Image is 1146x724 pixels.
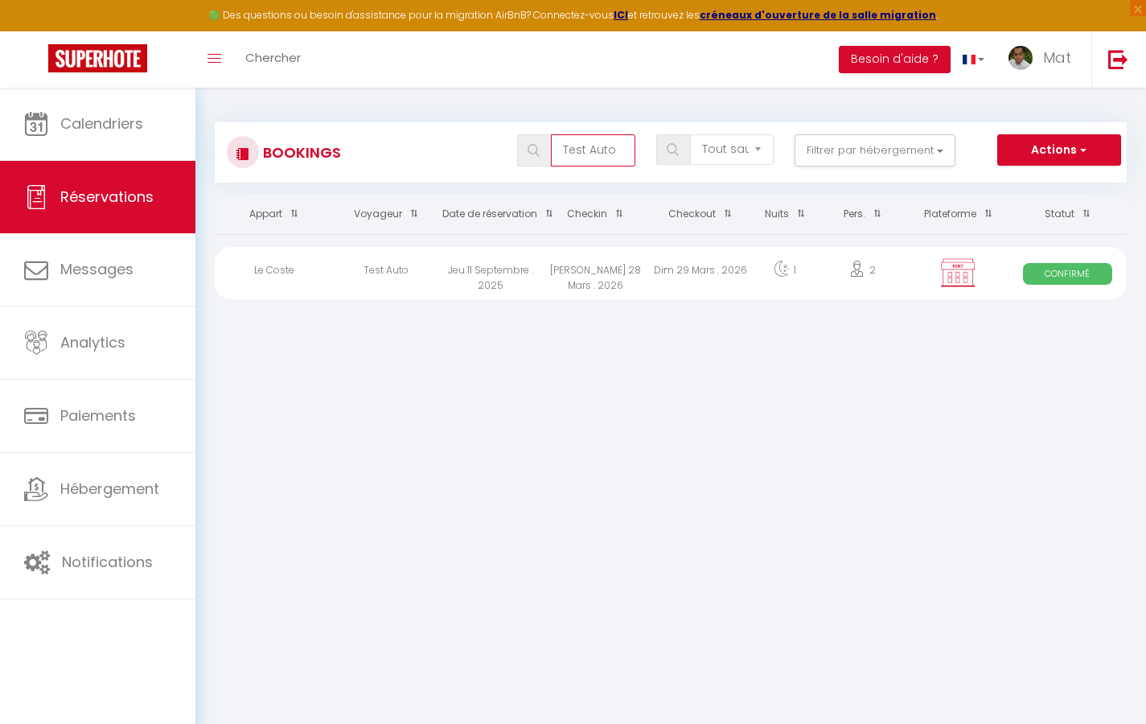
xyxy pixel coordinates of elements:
span: Chercher [245,49,301,66]
th: Sort by checkin [543,195,647,234]
span: Calendriers [60,113,143,134]
span: Paiements [60,405,136,426]
span: Messages [60,259,133,279]
span: Réservations [60,187,154,207]
h3: Bookings [259,134,341,171]
th: Sort by nights [753,195,816,234]
span: Analytics [60,332,125,352]
a: Chercher [233,31,313,88]
span: Hébergement [60,479,159,499]
button: Filtrer par hébergement [795,134,955,167]
th: Sort by guest [333,195,437,234]
span: Notifications [62,552,153,572]
th: Sort by status [1008,195,1127,234]
img: ... [1008,46,1033,70]
th: Sort by people [816,195,907,234]
a: ICI [614,8,628,22]
th: Sort by booking date [438,195,543,234]
th: Sort by channel [908,195,1008,234]
a: créneaux d'ouverture de la salle migration [700,8,936,22]
th: Sort by checkout [648,195,753,234]
button: Actions [997,134,1121,167]
img: logout [1108,49,1128,69]
span: Mat [1043,47,1071,68]
img: Super Booking [48,44,147,72]
a: ... Mat [996,31,1091,88]
input: Chercher [551,134,635,167]
button: Besoin d'aide ? [839,46,951,73]
button: Ouvrir le widget de chat LiveChat [13,6,61,55]
th: Sort by rentals [215,195,333,234]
